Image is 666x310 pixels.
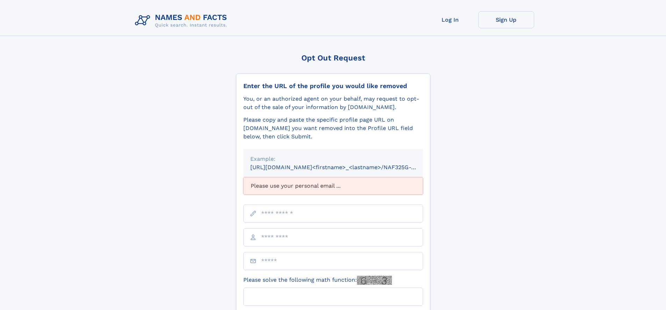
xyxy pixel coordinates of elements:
div: Please copy and paste the specific profile page URL on [DOMAIN_NAME] you want removed into the Pr... [243,116,423,141]
a: Log In [422,11,478,28]
div: Opt Out Request [236,53,430,62]
label: Please solve the following math function: [243,276,392,285]
div: You, or an authorized agent on your behalf, may request to opt-out of the sale of your informatio... [243,95,423,111]
div: Enter the URL of the profile you would like removed [243,82,423,90]
div: Example: [250,155,416,163]
img: Logo Names and Facts [132,11,233,30]
div: Please use your personal email ... [243,177,423,195]
a: Sign Up [478,11,534,28]
small: [URL][DOMAIN_NAME]<firstname>_<lastname>/NAF325G-xxxxxxxx [250,164,436,171]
